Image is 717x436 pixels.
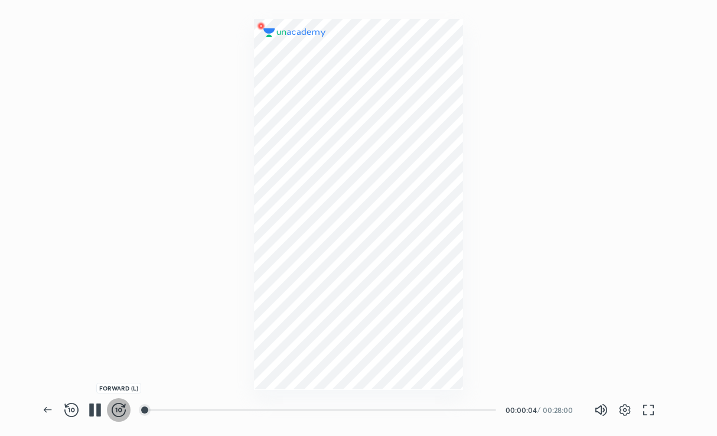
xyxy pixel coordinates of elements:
div: 00:28:00 [543,406,575,414]
div: 00:00:04 [506,406,535,414]
div: / [537,406,540,414]
div: FORWARD (L) [96,383,141,393]
img: logo.2a7e12a2.svg [263,28,326,38]
img: wMgqJGBwKWe8AAAAABJRU5ErkJggg== [254,19,268,33]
